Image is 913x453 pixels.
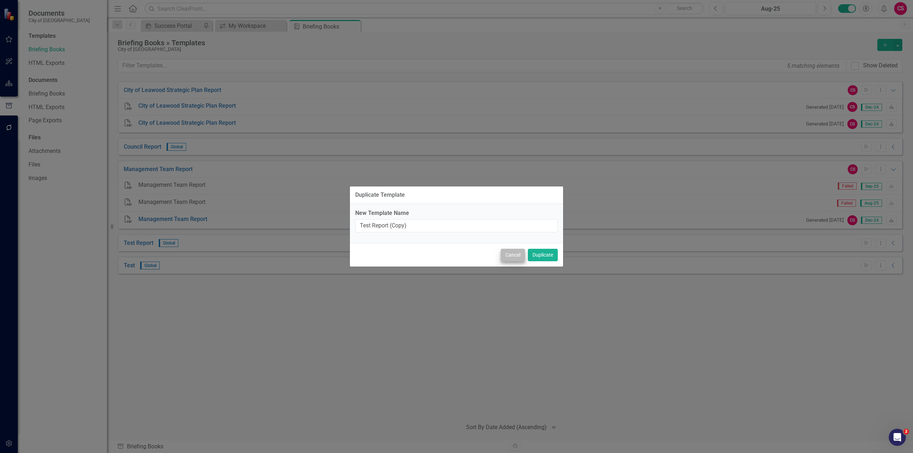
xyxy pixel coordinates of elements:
div: Duplicate Template [355,192,405,198]
input: Name [355,219,558,232]
label: New Template Name [355,209,558,217]
iframe: Intercom live chat [889,429,906,446]
button: Cancel [501,249,525,261]
button: Duplicate [528,249,558,261]
span: 2 [903,429,909,434]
